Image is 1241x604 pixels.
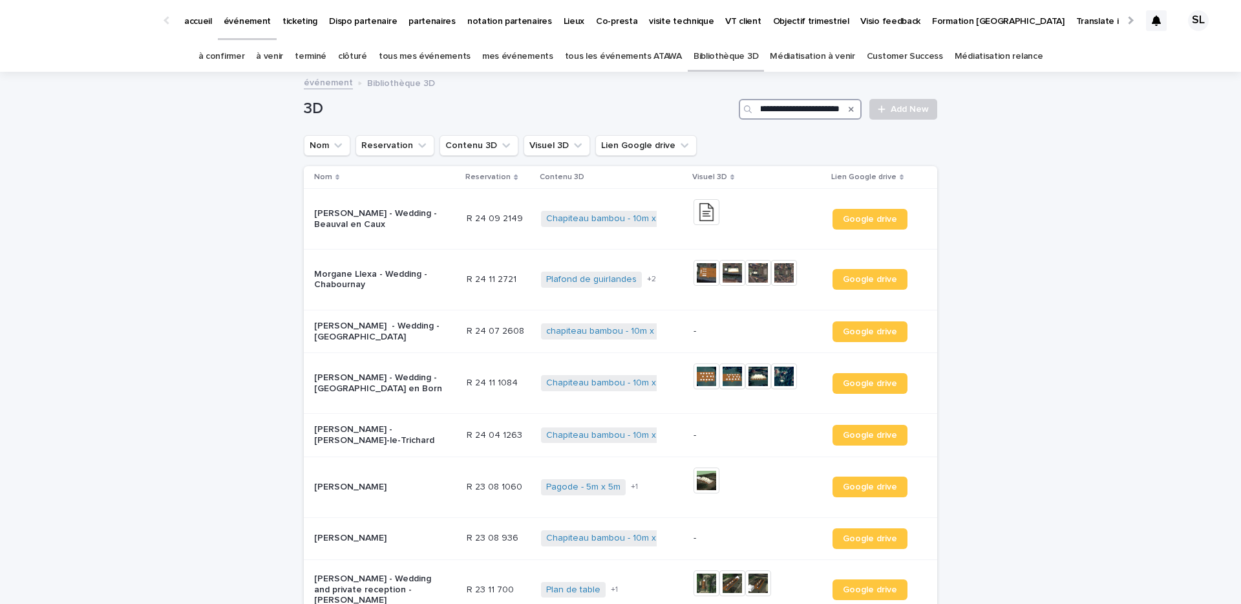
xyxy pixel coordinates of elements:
[546,430,675,441] a: Chapiteau bambou - 10m x 10m
[565,41,682,72] a: tous les événements ATAWA
[692,170,727,184] p: Visuel 3D
[843,431,897,440] span: Google drive
[833,477,907,497] a: Google drive
[694,533,822,544] p: -
[198,41,245,72] a: à confirmer
[304,249,937,310] tr: Morgane Llexa - Wedding - ChabournayR 24 11 2721R 24 11 2721 Plafond de guirlandes +2Google drive
[355,135,434,156] button: Reservation
[843,379,897,388] span: Google drive
[867,41,943,72] a: Customer Success
[26,8,151,34] img: Ls34BcGeRexTGTNfXpUC
[314,170,332,184] p: Nom
[314,269,443,291] p: Morgane Llexa - Wedding - Chabournay
[611,586,618,594] span: + 1
[595,135,697,156] button: Lien Google drive
[843,215,897,224] span: Google drive
[770,41,855,72] a: Médiatisation à venir
[304,414,937,457] tr: [PERSON_NAME] - [PERSON_NAME]-le-TrichardR 24 04 1263R 24 04 1263 Chapiteau bambou - 10m x 10m -G...
[467,582,516,596] p: R 23 11 700
[955,41,1043,72] a: Médiatisation relance
[465,170,511,184] p: Reservation
[440,135,518,156] button: Contenu 3D
[467,211,525,224] p: R 24 09 2149
[843,585,897,594] span: Google drive
[467,479,525,493] p: R 23 08 1060
[546,326,675,337] a: chapiteau bambou - 10m x 30m
[304,100,734,118] h1: 3D
[467,427,525,441] p: R 24 04 1263
[256,41,283,72] a: à venir
[314,533,443,544] p: [PERSON_NAME]
[833,321,907,342] a: Google drive
[467,323,527,337] p: R 24 07 2608
[631,483,638,491] span: + 1
[314,208,443,230] p: [PERSON_NAME] - Wedding - Beauval en Caux
[843,534,897,543] span: Google drive
[546,274,637,285] a: Plafond de guirlandes
[546,585,600,596] a: Plan de table
[694,430,822,441] p: -
[467,375,520,389] p: R 24 11 1084
[833,528,907,549] a: Google drive
[304,457,937,517] tr: [PERSON_NAME]R 23 08 1060R 23 08 1060 Pagode - 5m x 5m +1Google drive
[540,170,584,184] p: Contenu 3D
[546,378,677,389] a: Chapiteau bambou - 10m x 20m
[304,74,353,89] a: événement
[843,327,897,336] span: Google drive
[304,517,937,559] tr: [PERSON_NAME]R 23 08 936R 23 08 936 Chapiteau bambou - 10m x 20m -Google drive
[833,373,907,394] a: Google drive
[304,189,937,250] tr: [PERSON_NAME] - Wedding - Beauval en CauxR 24 09 2149R 24 09 2149 Chapiteau bambou - 10m x 20m Go...
[891,105,929,114] span: Add New
[314,321,443,343] p: [PERSON_NAME] - Wedding - [GEOGRAPHIC_DATA]
[831,170,896,184] p: Lien Google drive
[304,353,937,414] tr: [PERSON_NAME] - Wedding - [GEOGRAPHIC_DATA] en BornR 24 11 1084R 24 11 1084 Chapiteau bambou - 10...
[833,425,907,446] a: Google drive
[295,41,326,72] a: terminé
[546,533,677,544] a: Chapiteau bambou - 10m x 20m
[482,41,553,72] a: mes événements
[647,275,656,283] span: + 2
[869,99,937,120] a: Add New
[1188,10,1209,31] div: SL
[546,213,677,224] a: Chapiteau bambou - 10m x 20m
[694,41,758,72] a: Bibliothèque 3D
[467,530,521,544] p: R 23 08 936
[843,482,897,491] span: Google drive
[546,482,620,493] a: Pagode - 5m x 5m
[304,310,937,353] tr: [PERSON_NAME] - Wedding - [GEOGRAPHIC_DATA]R 24 07 2608R 24 07 2608 chapiteau bambou - 10m x 30m ...
[338,41,367,72] a: clôturé
[833,269,907,290] a: Google drive
[314,424,443,446] p: [PERSON_NAME] - [PERSON_NAME]-le-Trichard
[524,135,590,156] button: Visuel 3D
[314,482,443,493] p: [PERSON_NAME]
[833,209,907,230] a: Google drive
[843,275,897,284] span: Google drive
[833,579,907,600] a: Google drive
[304,135,350,156] button: Nom
[694,326,822,337] p: -
[314,372,443,394] p: [PERSON_NAME] - Wedding - [GEOGRAPHIC_DATA] en Born
[467,272,519,285] p: R 24 11 2721
[739,99,862,120] input: Search
[367,75,435,89] p: Bibliothèque 3D
[379,41,471,72] a: tous mes événements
